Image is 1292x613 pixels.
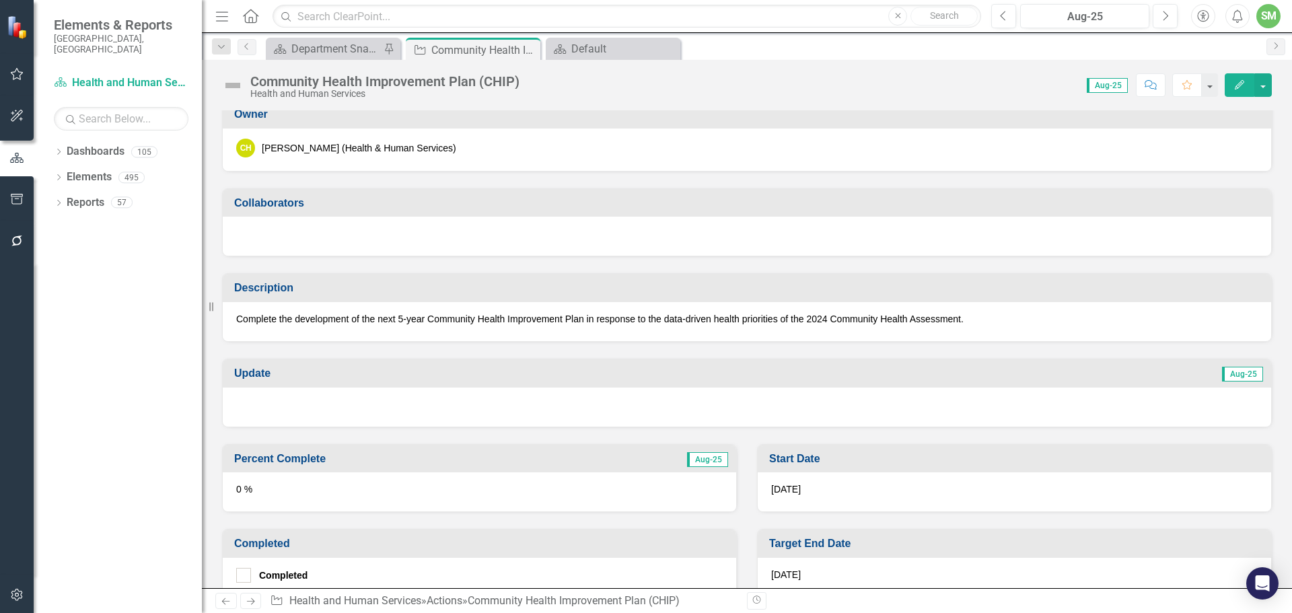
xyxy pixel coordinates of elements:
[468,594,680,607] div: Community Health Improvement Plan (CHIP)
[427,594,462,607] a: Actions
[1222,367,1263,382] span: Aug-25
[571,40,677,57] div: Default
[771,569,801,580] span: [DATE]
[1246,567,1279,600] div: Open Intercom Messenger
[1256,4,1281,28] button: SM
[270,593,737,609] div: » »
[291,40,380,57] div: Department Snapshot
[54,17,188,33] span: Elements & Reports
[687,452,728,467] span: Aug-25
[549,40,677,57] a: Default
[54,75,188,91] a: Health and Human Services
[54,33,188,55] small: [GEOGRAPHIC_DATA], [GEOGRAPHIC_DATA]
[222,75,244,96] img: Not Defined
[7,15,30,39] img: ClearPoint Strategy
[262,141,456,155] div: [PERSON_NAME] (Health & Human Services)
[1087,78,1128,93] span: Aug-25
[250,74,519,89] div: Community Health Improvement Plan (CHIP)
[769,453,1264,465] h3: Start Date
[250,89,519,99] div: Health and Human Services
[236,312,1258,326] p: Complete the development of the next 5-year Community Health Improvement Plan in response to the ...
[234,538,729,550] h3: Completed
[234,453,573,465] h3: Percent Complete
[234,108,1264,120] h3: Owner
[771,484,801,495] span: [DATE]
[111,197,133,209] div: 57
[67,170,112,185] a: Elements
[131,146,157,157] div: 105
[1025,9,1145,25] div: Aug-25
[234,282,1264,294] h3: Description
[289,594,421,607] a: Health and Human Services
[234,197,1264,209] h3: Collaborators
[930,10,959,21] span: Search
[273,5,981,28] input: Search ClearPoint...
[223,472,736,511] div: 0 %
[67,195,104,211] a: Reports
[910,7,978,26] button: Search
[118,172,145,183] div: 495
[769,538,1264,550] h3: Target End Date
[236,139,255,157] div: CH
[67,144,124,159] a: Dashboards
[234,367,711,380] h3: Update
[54,107,188,131] input: Search Below...
[431,42,537,59] div: Community Health Improvement Plan (CHIP)
[269,40,380,57] a: Department Snapshot
[1020,4,1149,28] button: Aug-25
